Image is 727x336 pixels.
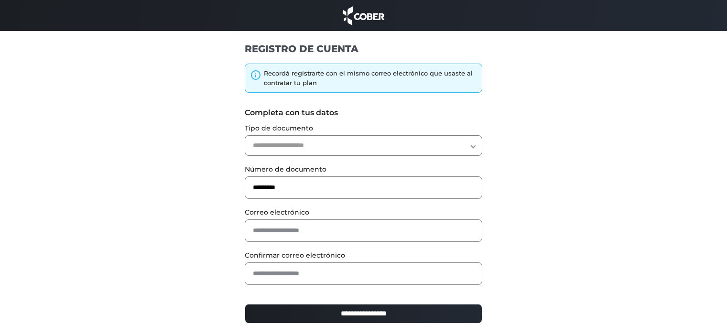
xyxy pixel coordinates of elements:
[245,107,482,119] label: Completa con tus datos
[340,5,387,26] img: cober_marca.png
[245,250,482,260] label: Confirmar correo electrónico
[245,164,482,174] label: Número de documento
[245,123,482,133] label: Tipo de documento
[245,207,482,217] label: Correo electrónico
[245,43,482,55] h1: REGISTRO DE CUENTA
[264,69,477,87] div: Recordá registrarte con el mismo correo electrónico que usaste al contratar tu plan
